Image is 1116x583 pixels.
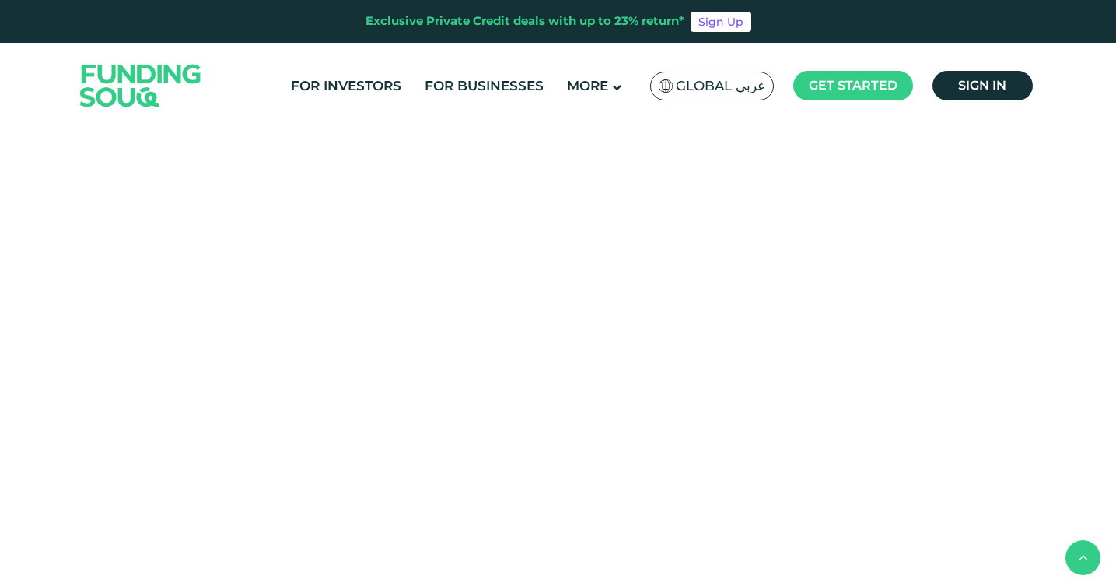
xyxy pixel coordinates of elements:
div: Exclusive Private Credit deals with up to 23% return* [366,12,684,30]
span: Global عربي [676,77,765,95]
img: Logo [65,46,217,125]
span: Sign in [958,78,1006,93]
a: Sign in [932,71,1033,100]
a: Sign Up [691,12,751,32]
img: SA Flag [659,79,673,93]
a: For Businesses [421,73,548,99]
span: Get started [809,78,897,93]
span: More [567,78,608,93]
button: back [1065,540,1100,575]
a: For Investors [287,73,405,99]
